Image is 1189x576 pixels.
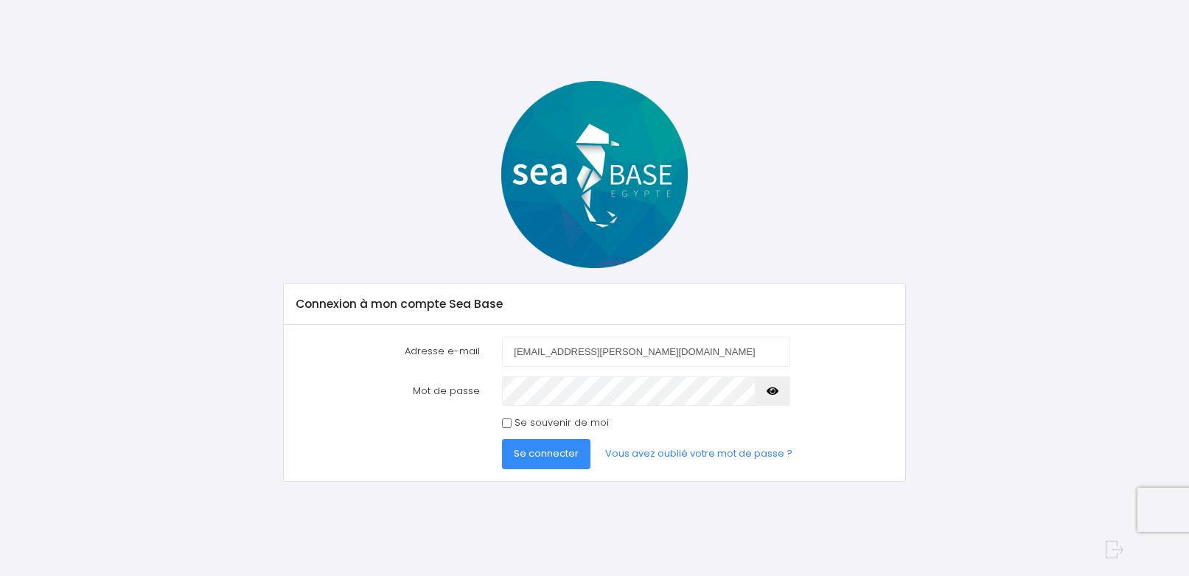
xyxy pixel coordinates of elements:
[514,446,579,460] span: Se connecter
[593,439,804,468] a: Vous avez oublié votre mot de passe ?
[285,376,491,406] label: Mot de passe
[285,337,491,366] label: Adresse e-mail
[502,439,590,468] button: Se connecter
[284,284,905,325] div: Connexion à mon compte Sea Base
[515,415,609,430] label: Se souvenir de moi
